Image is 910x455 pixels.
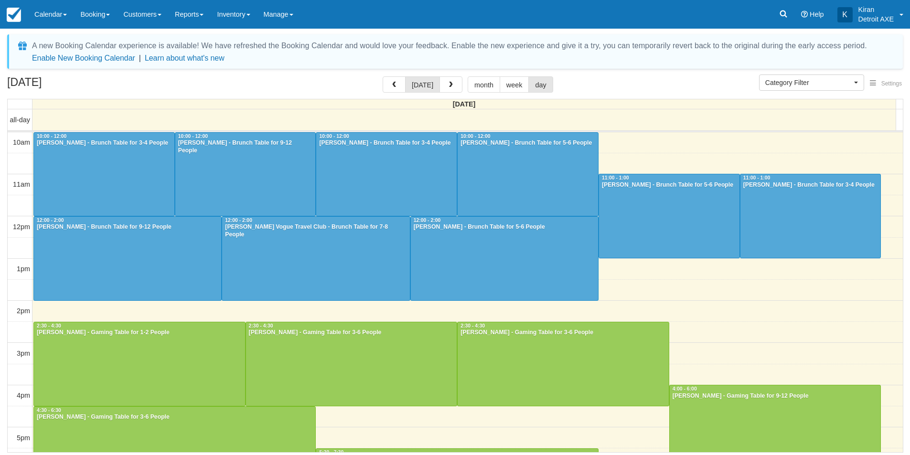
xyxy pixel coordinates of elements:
span: 12pm [13,223,30,231]
button: Settings [864,77,908,91]
span: 3pm [17,349,30,357]
span: 12:00 - 2:00 [225,218,252,223]
a: 12:00 - 2:00[PERSON_NAME] - Brunch Table for 5-6 People [410,216,599,301]
a: Learn about what's new [145,54,225,62]
a: 10:00 - 12:00[PERSON_NAME] - Brunch Table for 5-6 People [457,132,599,216]
a: 10:00 - 12:00[PERSON_NAME] - Brunch Table for 3-4 People [33,132,175,216]
h2: [DATE] [7,76,128,94]
span: 2pm [17,307,30,315]
div: [PERSON_NAME] - Brunch Table for 3-4 People [36,139,172,147]
span: 5:30 - 7:30 [319,450,343,455]
div: [PERSON_NAME] - Gaming Table for 1-2 People [36,329,243,337]
span: 11:00 - 1:00 [602,175,629,180]
span: 10:00 - 12:00 [37,134,66,139]
span: 10:00 - 12:00 [178,134,208,139]
a: 11:00 - 1:00[PERSON_NAME] - Brunch Table for 3-4 People [740,174,881,258]
span: Settings [881,80,902,87]
button: week [500,76,529,93]
span: 11:00 - 1:00 [743,175,771,180]
div: [PERSON_NAME] - Gaming Table for 3-6 People [460,329,666,337]
a: 2:30 - 4:30[PERSON_NAME] - Gaming Table for 3-6 People [246,322,458,406]
p: Detroit AXE [858,14,894,24]
div: [PERSON_NAME] - Brunch Table for 5-6 People [413,223,596,231]
div: K [837,7,853,22]
div: [PERSON_NAME] - Brunch Table for 5-6 People [460,139,596,147]
span: 1pm [17,265,30,273]
button: [DATE] [405,76,440,93]
span: 10am [13,138,30,146]
span: 12:00 - 2:00 [37,218,64,223]
span: 5pm [17,434,30,442]
a: 10:00 - 12:00[PERSON_NAME] - Brunch Table for 9-12 People [175,132,316,216]
div: [PERSON_NAME] - Brunch Table for 3-4 People [743,181,878,189]
button: Category Filter [759,74,864,91]
span: 12:00 - 2:00 [414,218,441,223]
a: 2:30 - 4:30[PERSON_NAME] - Gaming Table for 1-2 People [33,322,246,406]
span: 4pm [17,392,30,399]
a: 10:00 - 12:00[PERSON_NAME] - Brunch Table for 3-4 People [316,132,457,216]
div: [PERSON_NAME] - Brunch Table for 5-6 People [601,181,737,189]
span: 4:30 - 6:30 [37,408,61,413]
a: 2:30 - 4:30[PERSON_NAME] - Gaming Table for 3-6 People [457,322,669,406]
span: | [139,54,141,62]
span: Help [810,11,824,18]
div: A new Booking Calendar experience is available! We have refreshed the Booking Calendar and would ... [32,40,867,52]
a: 11:00 - 1:00[PERSON_NAME] - Brunch Table for 5-6 People [599,174,740,258]
img: checkfront-main-nav-mini-logo.png [7,8,21,22]
p: Kiran [858,5,894,14]
div: [PERSON_NAME] - Gaming Table for 3-6 People [248,329,455,337]
span: 2:30 - 4:30 [460,323,485,328]
a: 12:00 - 2:00[PERSON_NAME] Vogue Travel Club - Brunch Table for 7-8 People [222,216,410,301]
div: [PERSON_NAME] Vogue Travel Club - Brunch Table for 7-8 People [225,223,407,239]
span: 2:30 - 4:30 [249,323,273,328]
button: Enable New Booking Calendar [32,53,135,63]
span: 4:00 - 6:00 [673,386,697,392]
button: month [468,76,500,93]
i: Help [801,11,808,18]
span: Category Filter [765,78,852,87]
div: [PERSON_NAME] - Gaming Table for 9-12 People [672,392,878,400]
div: [PERSON_NAME] - Brunch Table for 9-12 People [36,223,219,231]
div: [PERSON_NAME] - Gaming Table for 3-6 People [36,413,313,421]
span: all-day [10,116,30,124]
span: 11am [13,180,30,188]
span: 10:00 - 12:00 [319,134,349,139]
a: 12:00 - 2:00[PERSON_NAME] - Brunch Table for 9-12 People [33,216,222,301]
div: [PERSON_NAME] - Brunch Table for 3-4 People [319,139,454,147]
span: 10:00 - 12:00 [460,134,490,139]
span: [DATE] [453,100,476,108]
span: 2:30 - 4:30 [37,323,61,328]
div: [PERSON_NAME] - Brunch Table for 9-12 People [178,139,313,155]
button: day [528,76,553,93]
